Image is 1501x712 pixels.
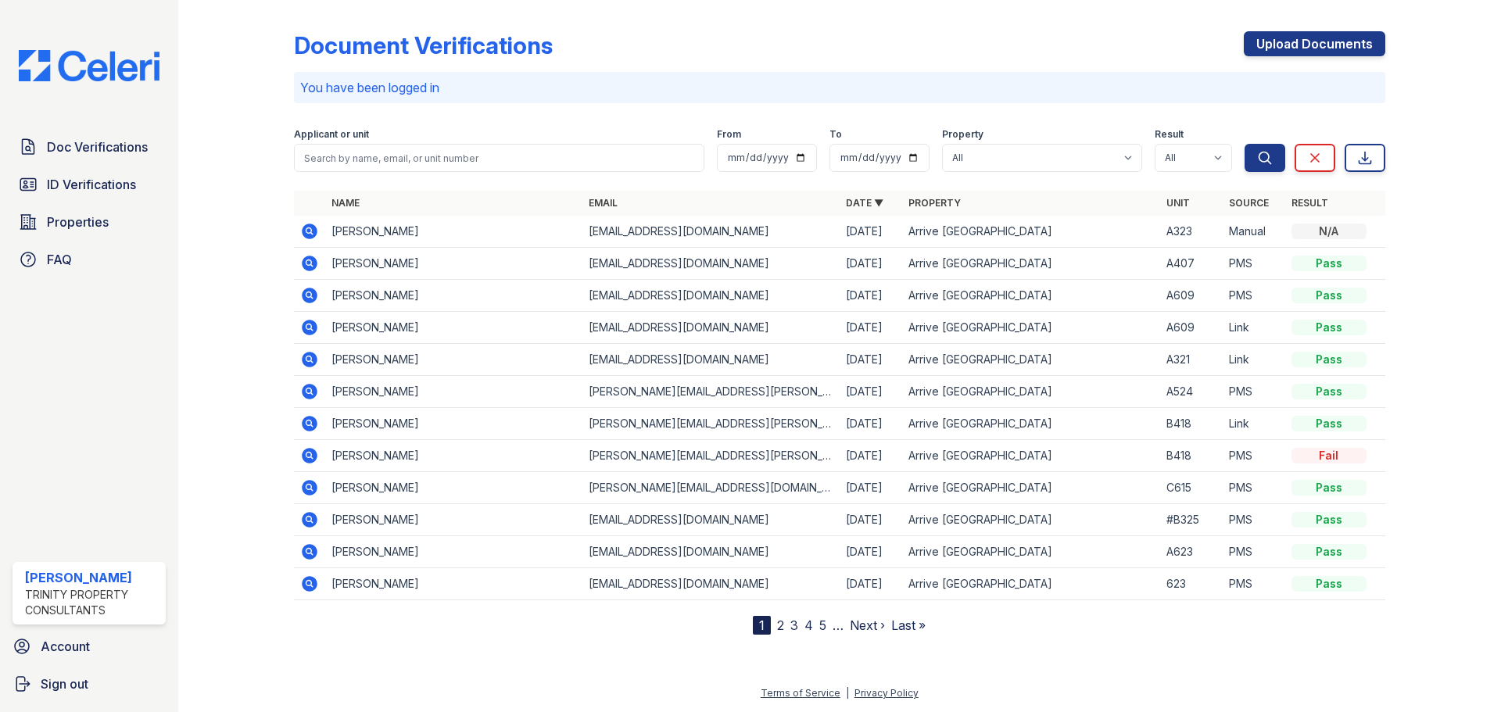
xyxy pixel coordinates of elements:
td: [EMAIL_ADDRESS][DOMAIN_NAME] [582,248,840,280]
a: Upload Documents [1244,31,1385,56]
td: A623 [1160,536,1223,568]
a: Source [1229,197,1269,209]
td: A524 [1160,376,1223,408]
div: Pass [1291,288,1367,303]
td: Arrive [GEOGRAPHIC_DATA] [902,504,1159,536]
td: [DATE] [840,440,902,472]
td: 623 [1160,568,1223,600]
td: A407 [1160,248,1223,280]
div: Pass [1291,576,1367,592]
td: PMS [1223,504,1285,536]
td: Arrive [GEOGRAPHIC_DATA] [902,248,1159,280]
td: [DATE] [840,344,902,376]
a: Last » [891,617,926,633]
div: Pass [1291,384,1367,399]
a: Property [908,197,961,209]
td: PMS [1223,248,1285,280]
a: 2 [777,617,784,633]
td: [EMAIL_ADDRESS][DOMAIN_NAME] [582,216,840,248]
span: Account [41,637,90,656]
td: Arrive [GEOGRAPHIC_DATA] [902,376,1159,408]
td: [DATE] [840,216,902,248]
td: [PERSON_NAME] [325,280,582,312]
td: [PERSON_NAME] [325,536,582,568]
td: A321 [1160,344,1223,376]
td: [PERSON_NAME] [325,408,582,440]
a: Terms of Service [761,687,840,699]
td: Link [1223,344,1285,376]
td: PMS [1223,376,1285,408]
td: Arrive [GEOGRAPHIC_DATA] [902,440,1159,472]
td: [DATE] [840,376,902,408]
td: PMS [1223,472,1285,504]
td: [PERSON_NAME] [325,216,582,248]
td: [DATE] [840,568,902,600]
span: Properties [47,213,109,231]
td: [DATE] [840,504,902,536]
a: 5 [819,617,826,633]
td: [PERSON_NAME][EMAIL_ADDRESS][PERSON_NAME][DOMAIN_NAME] [582,440,840,472]
a: Doc Verifications [13,131,166,163]
td: #B325 [1160,504,1223,536]
td: Arrive [GEOGRAPHIC_DATA] [902,472,1159,504]
p: You have been logged in [300,78,1379,97]
td: Manual [1223,216,1285,248]
td: [PERSON_NAME] [325,376,582,408]
div: | [846,687,849,699]
a: Name [331,197,360,209]
td: B418 [1160,440,1223,472]
td: Link [1223,312,1285,344]
label: Property [942,128,983,141]
td: [DATE] [840,536,902,568]
td: Arrive [GEOGRAPHIC_DATA] [902,216,1159,248]
td: A609 [1160,280,1223,312]
a: Properties [13,206,166,238]
label: To [829,128,842,141]
td: [PERSON_NAME] [325,312,582,344]
td: PMS [1223,536,1285,568]
td: PMS [1223,440,1285,472]
td: [PERSON_NAME][EMAIL_ADDRESS][PERSON_NAME][DOMAIN_NAME] [582,376,840,408]
td: Arrive [GEOGRAPHIC_DATA] [902,312,1159,344]
a: Result [1291,197,1328,209]
div: Pass [1291,320,1367,335]
td: [PERSON_NAME] [325,344,582,376]
td: [EMAIL_ADDRESS][DOMAIN_NAME] [582,312,840,344]
div: Trinity Property Consultants [25,587,159,618]
td: Link [1223,408,1285,440]
td: [EMAIL_ADDRESS][DOMAIN_NAME] [582,504,840,536]
div: Document Verifications [294,31,553,59]
a: Sign out [6,668,172,699]
a: Next › [850,617,885,633]
span: … [833,616,844,635]
td: Arrive [GEOGRAPHIC_DATA] [902,344,1159,376]
div: Pass [1291,352,1367,367]
a: Privacy Policy [854,687,919,699]
td: Arrive [GEOGRAPHIC_DATA] [902,568,1159,600]
td: PMS [1223,280,1285,312]
div: Pass [1291,256,1367,271]
span: FAQ [47,250,72,269]
td: Arrive [GEOGRAPHIC_DATA] [902,280,1159,312]
span: Doc Verifications [47,138,148,156]
td: [PERSON_NAME] [325,472,582,504]
a: Account [6,631,172,662]
img: CE_Logo_Blue-a8612792a0a2168367f1c8372b55b34899dd931a85d93a1a3d3e32e68fde9ad4.png [6,50,172,81]
div: 1 [753,616,771,635]
td: [PERSON_NAME] [325,568,582,600]
td: [DATE] [840,312,902,344]
td: [DATE] [840,472,902,504]
div: Pass [1291,512,1367,528]
div: N/A [1291,224,1367,239]
td: [DATE] [840,408,902,440]
td: [PERSON_NAME] [325,504,582,536]
div: Fail [1291,448,1367,463]
a: Unit [1166,197,1190,209]
div: [PERSON_NAME] [25,568,159,587]
span: Sign out [41,674,88,693]
td: [DATE] [840,248,902,280]
a: 3 [790,617,798,633]
td: [PERSON_NAME][EMAIL_ADDRESS][PERSON_NAME][DOMAIN_NAME] [582,408,840,440]
td: A609 [1160,312,1223,344]
td: [DATE] [840,280,902,312]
